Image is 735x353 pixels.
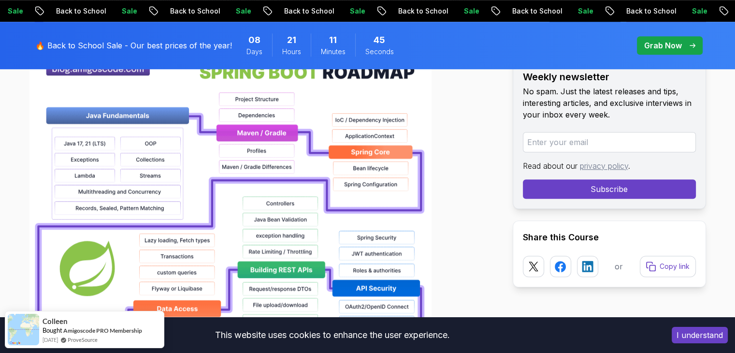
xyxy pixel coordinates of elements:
[248,33,260,47] span: 8 Days
[523,231,696,244] h2: Share this Course
[567,6,598,16] p: Sale
[523,70,696,84] h2: Weekly newsletter
[43,317,68,325] span: Colleen
[111,6,142,16] p: Sale
[374,33,385,47] span: 45 Seconds
[8,314,39,345] img: provesource social proof notification image
[388,6,453,16] p: Back to School
[43,326,62,334] span: Bought
[159,6,225,16] p: Back to School
[282,47,301,57] span: Hours
[502,6,567,16] p: Back to School
[644,40,682,51] p: Grab Now
[339,6,370,16] p: Sale
[580,161,628,171] a: privacy policy
[616,6,681,16] p: Back to School
[660,262,690,271] p: Copy link
[523,179,696,199] button: Subscribe
[246,47,262,57] span: Days
[523,132,696,152] input: Enter your email
[321,47,346,57] span: Minutes
[68,336,98,344] a: ProveSource
[7,324,657,346] div: This website uses cookies to enhance the user experience.
[615,261,623,272] p: or
[672,327,728,343] button: Accept cookies
[453,6,484,16] p: Sale
[681,6,712,16] p: Sale
[225,6,256,16] p: Sale
[523,86,696,120] p: No spam. Just the latest releases and tips, interesting articles, and exclusive interviews in you...
[329,33,337,47] span: 11 Minutes
[45,6,111,16] p: Back to School
[63,327,142,334] a: Amigoscode PRO Membership
[43,336,58,344] span: [DATE]
[523,160,696,172] p: Read about our .
[274,6,339,16] p: Back to School
[35,40,232,51] p: 🔥 Back to School Sale - Our best prices of the year!
[640,256,696,277] button: Copy link
[287,33,296,47] span: 21 Hours
[365,47,394,57] span: Seconds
